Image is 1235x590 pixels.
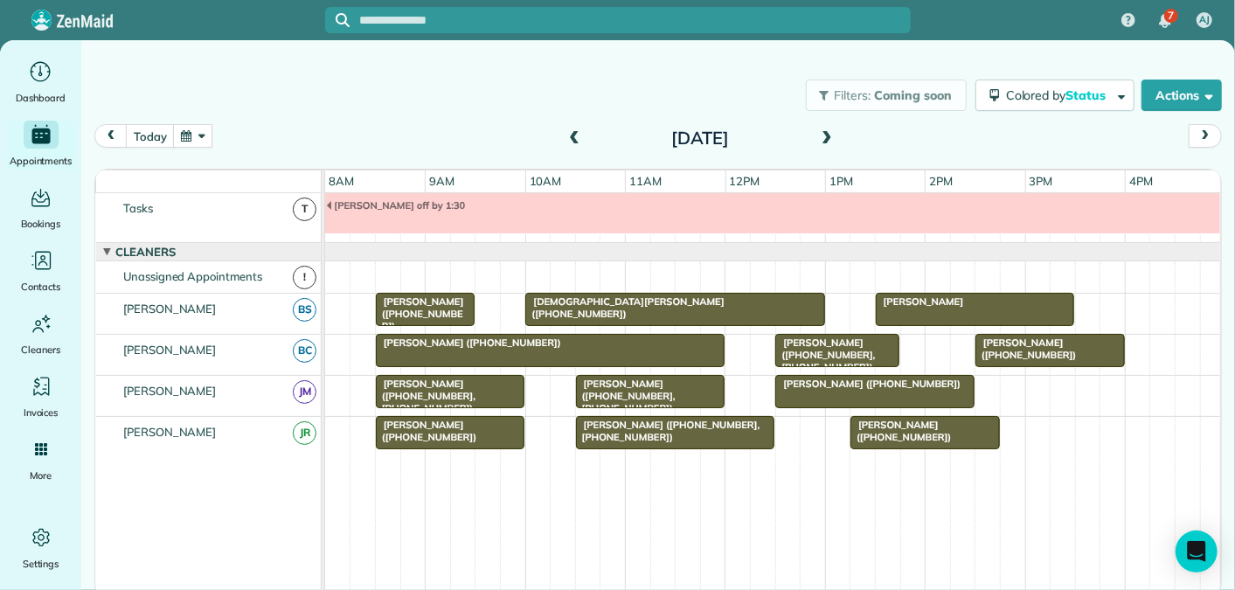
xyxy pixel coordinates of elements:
div: Open Intercom Messenger [1176,531,1218,573]
span: Settings [23,555,59,573]
div: 7 unread notifications [1147,2,1183,40]
span: AJ [1199,13,1210,27]
span: JR [293,421,316,445]
span: 8am [325,174,357,188]
span: 7 [1168,9,1174,23]
button: Focus search [325,13,350,27]
button: today [126,124,174,148]
span: Tasks [120,201,156,215]
button: next [1189,124,1222,148]
a: Bookings [7,184,74,233]
span: JM [293,380,316,404]
a: Contacts [7,246,74,295]
span: [PERSON_NAME] ([PHONE_NUMBER]) [774,378,961,390]
span: Status [1066,87,1109,103]
span: [PERSON_NAME] ([PHONE_NUMBER], [PHONE_NUMBER]) [575,419,760,443]
span: ! [293,266,316,289]
span: [PERSON_NAME] ([PHONE_NUMBER]) [975,337,1077,361]
a: Invoices [7,372,74,421]
span: Dashboard [16,89,66,107]
span: [PERSON_NAME] ([PHONE_NUMBER]) [375,337,562,349]
span: 1pm [826,174,857,188]
button: Actions [1141,80,1222,111]
span: Filters: [835,87,871,103]
span: [PERSON_NAME] ([PHONE_NUMBER]) [375,419,477,443]
a: Appointments [7,121,74,170]
a: Settings [7,524,74,573]
span: 3pm [1026,174,1057,188]
span: [PERSON_NAME] ([PHONE_NUMBER], [PHONE_NUMBER]) [375,378,475,415]
span: [PERSON_NAME] ([PHONE_NUMBER], [PHONE_NUMBER]) [575,378,676,415]
span: [PERSON_NAME] ([PHONE_NUMBER]) [850,419,952,443]
span: 10am [526,174,565,188]
span: [PERSON_NAME] [120,302,220,316]
span: [PERSON_NAME] [120,384,220,398]
a: Dashboard [7,58,74,107]
span: [PERSON_NAME] [120,343,220,357]
svg: Focus search [336,13,350,27]
span: BC [293,339,316,363]
span: Colored by [1006,87,1112,103]
span: Coming soon [874,87,953,103]
span: [PERSON_NAME] ([PHONE_NUMBER], [PHONE_NUMBER]) [774,337,875,374]
button: Colored byStatus [975,80,1134,111]
span: [PERSON_NAME] [120,425,220,439]
span: T [293,198,316,221]
span: Bookings [21,215,61,233]
span: Cleaners [112,245,179,259]
button: prev [94,124,128,148]
span: [PERSON_NAME] ([PHONE_NUMBER]) [375,295,464,333]
span: [PERSON_NAME] off by 1:30 [325,199,466,212]
span: 9am [426,174,458,188]
span: Appointments [10,152,73,170]
span: [PERSON_NAME] [875,295,965,308]
span: Unassigned Appointments [120,269,266,283]
span: BS [293,298,316,322]
span: Invoices [24,404,59,421]
span: 12pm [726,174,764,188]
span: 4pm [1126,174,1156,188]
span: Contacts [21,278,60,295]
h2: [DATE] [591,128,809,148]
span: [DEMOGRAPHIC_DATA][PERSON_NAME] ([PHONE_NUMBER]) [524,295,724,320]
a: Cleaners [7,309,74,358]
span: 2pm [926,174,956,188]
span: More [30,467,52,484]
span: Cleaners [21,341,60,358]
span: 11am [626,174,665,188]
